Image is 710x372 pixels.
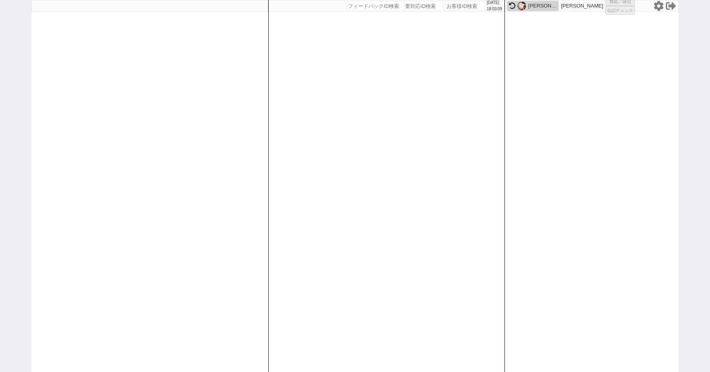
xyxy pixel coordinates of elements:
button: 会話チェック [605,6,635,15]
input: お客様ID検索 [445,1,485,11]
p: 18:03:09 [487,6,502,12]
span: 会話チェック [607,8,633,13]
input: フィードバックID検索 [347,1,402,11]
p: [PERSON_NAME] [561,3,603,9]
div: [PERSON_NAME] [528,3,557,9]
input: 要対応ID検索 [404,1,443,11]
img: 0hTfJiJqDRC0lnECT6yJt1NhdACCNEYVJbQyNEJloQU3ANJh4cQnIRLlYVAnxScE9MQ3IQelQUUnBrA3wveUb3fWAgVX5eIkg... [518,2,526,10]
